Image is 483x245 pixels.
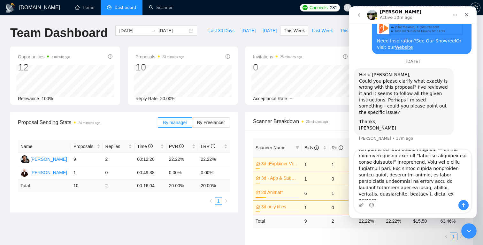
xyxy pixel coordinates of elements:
[163,120,187,125] span: By manager
[134,180,166,192] td: 00:16:04
[253,53,302,61] span: Invitations
[302,215,329,227] td: 9
[78,121,100,125] time: 24 minutes ago
[103,140,135,153] th: Replies
[261,160,298,167] a: 3d -Explainer Videos
[238,26,259,36] button: [DATE]
[160,96,175,101] span: 20.00%
[280,55,302,59] time: 25 minutes ago
[105,143,127,150] span: Replies
[438,215,465,227] td: 63.46 %
[166,180,198,192] td: 20.00 %
[329,157,356,172] td: 1
[470,3,480,13] button: setting
[201,144,215,149] span: LRR
[442,233,450,240] li: Previous Page
[151,28,156,33] span: to
[158,27,188,34] input: End date
[18,180,71,192] td: Total
[151,28,156,33] span: swap-right
[461,223,477,239] iframe: Intercom live chat
[339,145,343,150] span: info-circle
[108,54,112,59] span: info-circle
[20,155,28,163] img: HH
[343,54,348,59] span: info-circle
[115,5,136,10] span: Dashboard
[330,4,337,11] span: 281
[302,186,329,200] td: 6
[18,118,158,126] span: Proposal Sending Stats
[134,153,166,166] td: 00:12:20
[222,197,230,205] li: Next Page
[211,144,215,148] span: info-circle
[18,53,70,61] span: Opportunities
[107,5,111,10] span: dashboard
[253,96,287,101] span: Acceptance Rate
[103,153,135,166] td: 2
[280,26,308,36] button: This Week
[222,197,230,205] button: right
[256,145,285,150] span: Scanner Name
[208,27,234,34] span: Last 30 Days
[209,199,213,203] span: left
[471,5,480,10] span: setting
[18,96,39,101] span: Relevance
[444,234,448,238] span: left
[332,145,343,150] span: Re
[304,145,319,150] span: Bids
[103,180,135,192] td: 2
[329,172,356,186] td: 0
[18,61,70,73] div: 12
[340,27,362,34] span: This Month
[75,5,94,10] a: homeHome
[295,146,299,150] span: filter
[30,169,67,176] div: [PERSON_NAME]
[329,200,356,215] td: 0
[349,6,477,218] iframe: To enrich screen reader interactions, please activate Accessibility in Grammarly extension settings
[356,215,383,227] td: 22.22 %
[162,55,184,59] time: 23 minutes ago
[256,190,260,195] span: crown
[411,215,438,227] td: $ 15.50
[135,96,157,101] span: Reply Rate
[303,5,308,10] img: upwork-logo.png
[226,54,230,59] span: info-circle
[20,169,28,177] img: SK
[198,166,230,180] td: 0.00%
[73,143,96,150] span: Proposals
[198,180,230,192] td: 20.00 %
[336,26,365,36] button: This Month
[442,233,450,240] button: left
[166,166,198,180] td: 0.00%
[261,174,298,182] a: 3d - App & SaaS Product Videos
[457,233,465,240] button: right
[457,233,465,240] li: Next Page
[5,3,15,13] img: logo
[10,26,108,41] h1: Team Dashboard
[224,199,228,203] span: right
[71,180,103,192] td: 10
[207,197,215,205] button: left
[71,140,103,153] th: Proposals
[207,197,215,205] li: Previous Page
[71,166,103,180] td: 1
[308,26,336,36] button: Last Week
[312,27,333,34] span: Last Week
[284,27,305,34] span: This Week
[302,200,329,215] td: 1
